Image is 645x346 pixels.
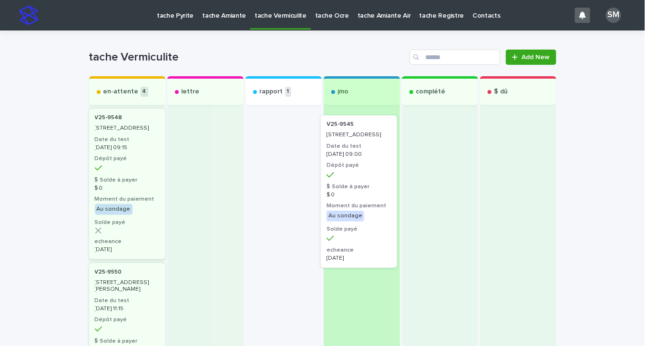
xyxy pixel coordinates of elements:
[410,50,500,65] input: Search
[506,50,556,65] a: Add New
[606,8,621,23] div: SM
[19,6,38,25] img: stacker-logo-s-only.png
[89,51,406,64] h1: tache Vermiculite
[522,54,550,61] span: Add New
[285,87,291,97] p: 1
[260,88,283,96] p: rapport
